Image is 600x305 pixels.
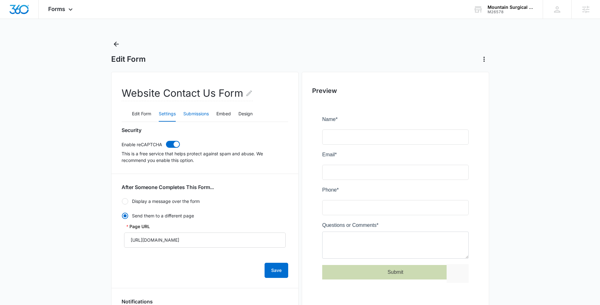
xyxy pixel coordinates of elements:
button: Edit Form [132,106,151,122]
div: account name [488,5,534,10]
button: Save [265,263,288,278]
span: Forms [48,6,65,12]
label: Send them to a different page [122,212,288,219]
h2: Preview [312,86,479,95]
h3: Notifications [122,298,153,305]
p: Enable reCAPTCHA [122,141,162,148]
iframe: reCAPTCHA [124,148,205,167]
button: Back [111,39,121,49]
h3: Security [122,127,141,133]
button: Settings [159,106,176,122]
label: Page URL [127,223,150,230]
button: Submissions [183,106,209,122]
h2: Website Contact Us Form [122,86,253,101]
label: Display a message over the form [122,198,288,205]
input: Page URL [124,233,286,248]
p: This is a free service that helps protect against spam and abuse. We recommend you enable this op... [122,150,288,164]
button: Edit Form Name [245,86,253,101]
button: Embed [216,106,231,122]
h3: After Someone Completes This Form... [122,184,214,190]
span: Submit [66,154,81,159]
div: account id [488,10,534,14]
button: Actions [479,54,489,64]
h1: Edit Form [111,55,146,64]
button: Design [238,106,253,122]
